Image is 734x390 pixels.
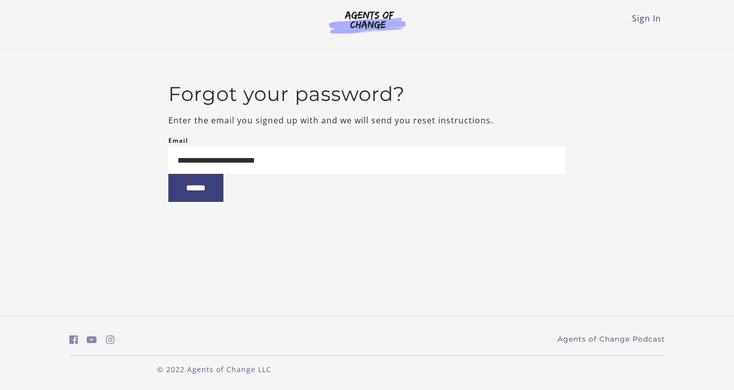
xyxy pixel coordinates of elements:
[168,114,566,126] p: Enter the email you signed up with and we will send you reset instructions.
[106,332,115,347] a: https://www.instagram.com/agentsofchangeprep/ (Open in a new window)
[318,10,416,34] img: Agents of Change Logo
[87,332,97,347] a: https://www.youtube.com/c/AgentsofChangeTestPrepbyMeaganMitchell (Open in a new window)
[69,335,78,345] i: https://www.facebook.com/groups/aswbtestprep (Open in a new window)
[558,334,665,345] a: Agents of Change Podcast
[168,135,188,147] label: Email
[106,335,115,345] i: https://www.instagram.com/agentsofchangeprep/ (Open in a new window)
[69,364,359,375] p: © 2022 Agents of Change LLC
[87,335,97,345] i: https://www.youtube.com/c/AgentsofChangeTestPrepbyMeaganMitchell (Open in a new window)
[632,13,661,24] a: Sign In
[168,82,566,106] h2: Forgot your password?
[69,332,78,347] a: https://www.facebook.com/groups/aswbtestprep (Open in a new window)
